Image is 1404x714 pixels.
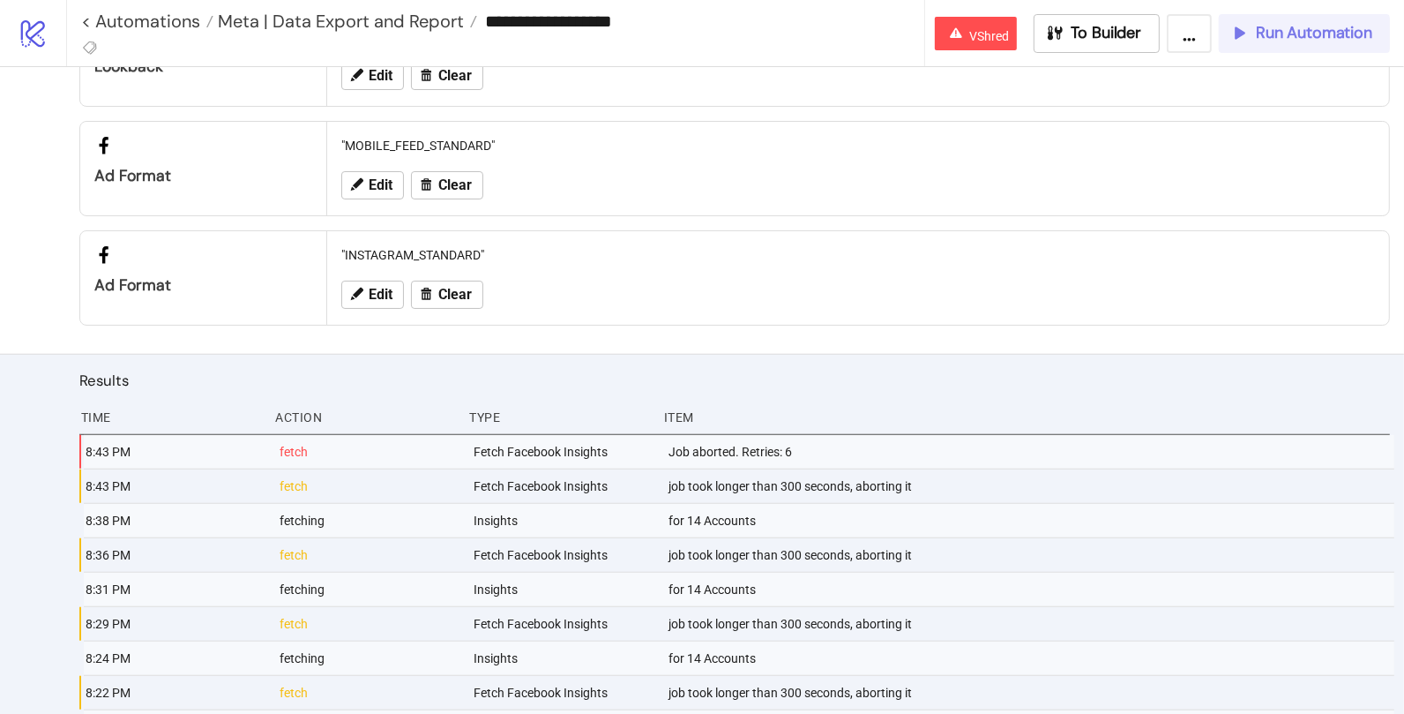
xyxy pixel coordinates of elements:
div: Ad Format [94,275,312,296]
div: 8:43 PM [84,470,265,503]
div: Ad Format [94,166,312,186]
div: 8:38 PM [84,504,265,537]
span: Run Automation [1256,23,1372,43]
div: Action [273,401,455,434]
div: 8:31 PM [84,573,265,606]
div: Fetch Facebook Insights [473,435,654,469]
div: 8:43 PM [84,435,265,469]
div: fetch [278,470,459,503]
div: fetching [278,573,459,606]
div: 8:22 PM [84,676,265,710]
button: Edit [341,171,404,199]
a: < Automations [81,12,213,30]
div: "INSTAGRAM_STANDARD" [334,238,1382,272]
a: Meta | Data Export and Report [213,12,477,30]
div: 8:29 PM [84,607,265,641]
span: VShred [970,29,1010,43]
div: fetch [278,435,459,469]
button: Clear [411,62,483,90]
div: fetch [278,676,459,710]
div: for 14 Accounts [667,642,1394,675]
div: fetching [278,504,459,537]
span: Clear [438,287,472,303]
button: Edit [341,281,404,309]
div: Type [468,401,650,434]
h2: Results [79,369,1390,392]
div: for 14 Accounts [667,573,1394,606]
div: Insights [473,642,654,675]
div: job took longer than 300 seconds, aborting it [667,470,1394,503]
div: fetch [278,538,459,572]
button: Clear [411,281,483,309]
div: Fetch Facebook Insights [473,607,654,641]
div: Job aborted. Retries: 6 [667,435,1394,469]
div: Fetch Facebook Insights [473,470,654,503]
div: Lookback [94,56,312,77]
span: Clear [438,177,472,193]
div: job took longer than 300 seconds, aborting it [667,607,1394,641]
div: Fetch Facebook Insights [473,538,654,572]
button: To Builder [1034,14,1161,53]
div: job took longer than 300 seconds, aborting it [667,538,1394,572]
span: Clear [438,68,472,84]
div: for 14 Accounts [667,504,1394,537]
div: job took longer than 300 seconds, aborting it [667,676,1394,710]
div: fetch [278,607,459,641]
div: Insights [473,573,654,606]
button: ... [1167,14,1212,53]
span: Meta | Data Export and Report [213,10,464,33]
div: Insights [473,504,654,537]
span: Edit [369,287,392,303]
div: "MOBILE_FEED_STANDARD" [334,129,1382,162]
div: Fetch Facebook Insights [473,676,654,710]
button: Clear [411,171,483,199]
span: Edit [369,68,392,84]
div: 8:24 PM [84,642,265,675]
span: To Builder [1072,23,1142,43]
div: 8:36 PM [84,538,265,572]
button: Run Automation [1219,14,1390,53]
div: Item [662,401,1390,434]
button: Edit [341,62,404,90]
span: Edit [369,177,392,193]
div: fetching [278,642,459,675]
div: Time [79,401,261,434]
